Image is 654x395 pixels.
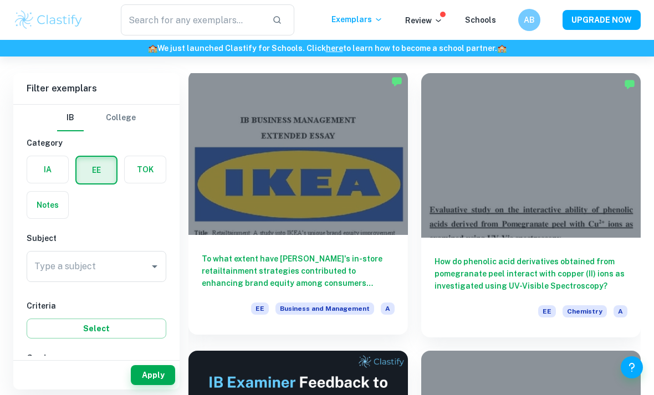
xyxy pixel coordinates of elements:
a: Schools [465,16,496,24]
p: Exemplars [331,13,383,25]
button: AB [518,9,540,31]
h6: Filter exemplars [13,73,180,104]
h6: Grade [27,352,166,364]
span: 🏫 [148,44,157,53]
img: Marked [391,76,402,87]
h6: How do phenolic acid derivatives obtained from pomegranate peel interact with copper (II) ions as... [435,255,627,292]
span: Chemistry [563,305,607,317]
button: Apply [131,365,175,385]
button: UPGRADE NOW [563,10,641,30]
span: Business and Management [275,302,374,315]
img: Marked [624,79,635,90]
button: Select [27,319,166,338]
button: IB [57,105,84,131]
a: To what extent have [PERSON_NAME]'s in-store retailtainment strategies contributed to enhancing b... [188,73,408,337]
h6: Category [27,137,166,149]
span: EE [251,302,269,315]
span: EE [538,305,556,317]
h6: Criteria [27,300,166,312]
button: Open [147,259,162,274]
span: A [381,302,395,315]
button: EE [76,157,116,183]
button: IA [27,156,68,183]
h6: To what extent have [PERSON_NAME]'s in-store retailtainment strategies contributed to enhancing b... [202,253,395,289]
img: Clastify logo [13,9,84,31]
button: College [106,105,136,131]
div: Filter type choice [57,105,136,131]
button: Help and Feedback [621,356,643,378]
button: Notes [27,192,68,218]
h6: We just launched Clastify for Schools. Click to learn how to become a school partner. [2,42,652,54]
h6: AB [523,14,536,26]
h6: Subject [27,232,166,244]
span: A [614,305,627,317]
input: Search for any exemplars... [121,4,263,35]
a: here [326,44,343,53]
p: Review [405,14,443,27]
button: TOK [125,156,166,183]
a: How do phenolic acid derivatives obtained from pomegranate peel interact with copper (II) ions as... [421,73,641,337]
span: 🏫 [497,44,507,53]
